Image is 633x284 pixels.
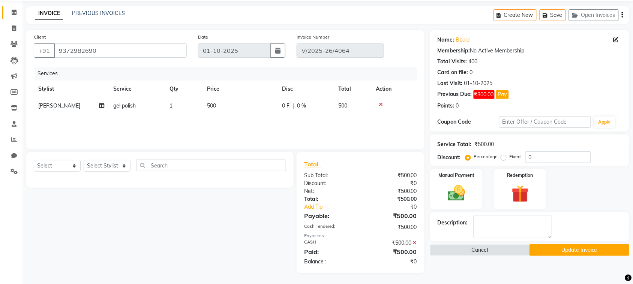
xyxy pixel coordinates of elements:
label: Manual Payment [438,172,474,179]
span: 1 [169,102,172,109]
div: Service Total: [438,141,472,148]
label: Invoice Number [297,34,329,40]
th: Stylist [34,81,109,97]
label: Fixed [510,153,521,160]
button: Apply [594,117,615,128]
div: Card on file: [438,69,468,76]
div: Points: [438,102,454,110]
div: Coupon Code [438,118,499,126]
a: INVOICE [35,7,63,20]
a: Add Tip [298,203,371,211]
button: Create New [493,9,537,21]
div: ₹500.00 [360,172,423,179]
div: Membership: [438,47,470,55]
th: Disc [277,81,334,97]
div: Last Visit: [438,79,463,87]
div: No Active Membership [438,47,622,55]
div: Paid: [298,247,361,256]
div: Payable: [298,211,361,220]
div: 0 [470,69,473,76]
span: 0 % [297,102,306,110]
div: Balance : [298,258,361,266]
div: Sub Total: [298,172,361,179]
div: Payments [304,233,417,239]
button: Update Invoice [529,244,629,256]
button: Cancel [430,244,529,256]
label: Redemption [507,172,533,179]
input: Search [136,160,286,171]
span: gel polish [113,102,136,109]
div: Discount: [438,154,461,161]
span: ₹300.00 [474,90,495,99]
span: Total [304,160,321,168]
div: ₹500.00 [475,141,494,148]
th: Price [202,81,277,97]
th: Action [371,81,417,97]
label: Date [198,34,208,40]
th: Qty [165,81,202,97]
div: 01-10-2025 [464,79,493,87]
span: 0 F [282,102,289,110]
div: ₹0 [360,258,423,266]
span: 500 [338,102,347,109]
input: Search by Name/Mobile/Email/Code [54,43,187,58]
label: Percentage [474,153,498,160]
th: Total [334,81,371,97]
div: Name: [438,36,454,44]
div: Services [34,67,423,81]
div: ₹500.00 [360,223,423,231]
div: 0 [456,102,459,110]
button: Open Invoices [569,9,619,21]
div: Net: [298,187,361,195]
a: PREVIOUS INVOICES [72,10,125,16]
div: Total Visits: [438,58,467,66]
div: ₹0 [371,203,423,211]
div: Cash Tendered: [298,223,361,231]
span: | [292,102,294,110]
div: 400 [469,58,478,66]
button: +91 [34,43,55,58]
div: ₹500.00 [360,187,423,195]
div: Discount: [298,179,361,187]
button: Pay [496,90,509,99]
span: [PERSON_NAME] [38,102,80,109]
div: ₹500.00 [360,239,423,247]
div: ₹500.00 [360,211,423,220]
div: ₹500.00 [360,195,423,203]
div: Description: [438,219,468,227]
label: Client [34,34,46,40]
img: _gift.svg [506,183,534,205]
div: ₹500.00 [360,247,423,256]
div: Previous Due: [438,90,472,99]
div: CASH [298,239,361,247]
button: Save [540,9,566,21]
div: Total: [298,195,361,203]
span: 500 [207,102,216,109]
a: Bbold [456,36,470,44]
div: ₹0 [360,179,423,187]
input: Enter Offer / Coupon Code [499,116,591,128]
th: Service [109,81,165,97]
img: _cash.svg [442,183,471,203]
